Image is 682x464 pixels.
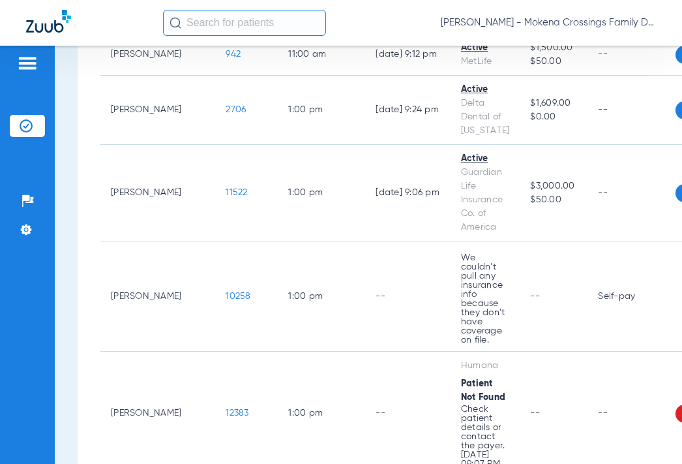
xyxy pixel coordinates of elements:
td: [PERSON_NAME] [100,241,215,352]
span: $50.00 [530,193,577,207]
div: Humana [461,359,510,373]
td: [DATE] 9:24 PM [365,76,451,145]
td: 1:00 PM [278,145,365,241]
td: [PERSON_NAME] [100,145,215,241]
img: Search Icon [170,17,181,29]
span: $50.00 [530,55,577,69]
p: We couldn’t pull any insurance info because they don’t have coverage on file. [461,253,510,345]
td: [PERSON_NAME] [100,34,215,76]
span: 2706 [226,105,246,114]
img: hamburger-icon [17,55,38,71]
div: Active [461,41,510,55]
div: MetLife [461,55,510,69]
span: -- [530,292,540,301]
span: [PERSON_NAME] - Mokena Crossings Family Dental [441,16,656,29]
span: -- [530,409,540,418]
span: 942 [226,50,241,59]
div: Delta Dental of [US_STATE] [461,97,510,138]
td: -- [587,145,675,241]
td: -- [365,241,451,352]
span: Patient Not Found [461,379,505,402]
td: -- [587,76,675,145]
div: Active [461,152,510,166]
td: [DATE] 9:06 PM [365,145,451,241]
span: $3,000.00 [530,179,577,193]
span: $0.00 [530,110,577,124]
span: 10258 [226,292,250,301]
td: 1:00 PM [278,241,365,352]
td: Self-pay [587,241,675,352]
span: 12383 [226,409,248,418]
td: 1:00 PM [278,76,365,145]
input: Search for patients [163,10,326,36]
td: [PERSON_NAME] [100,76,215,145]
td: -- [587,34,675,76]
img: Zuub Logo [26,10,71,33]
div: Guardian Life Insurance Co. of America [461,166,510,234]
div: Active [461,83,510,97]
span: 11522 [226,188,247,197]
td: 11:00 AM [278,34,365,76]
span: $1,500.00 [530,41,577,55]
td: [DATE] 9:12 PM [365,34,451,76]
span: $1,609.00 [530,97,577,110]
